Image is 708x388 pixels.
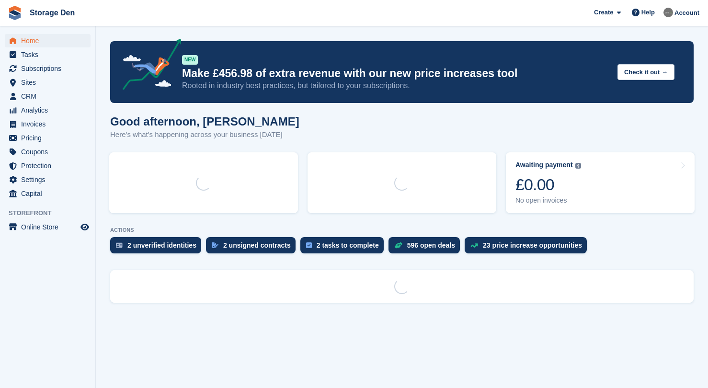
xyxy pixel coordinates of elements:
[5,131,91,145] a: menu
[110,237,206,258] a: 2 unverified identities
[5,173,91,186] a: menu
[515,161,573,169] div: Awaiting payment
[79,221,91,233] a: Preview store
[5,62,91,75] a: menu
[5,90,91,103] a: menu
[26,5,79,21] a: Storage Den
[212,242,218,248] img: contract_signature_icon-13c848040528278c33f63329250d36e43548de30e8caae1d1a13099fd9432cc5.svg
[21,131,79,145] span: Pricing
[575,163,581,169] img: icon-info-grey-7440780725fd019a000dd9b08b2336e03edf1995a4989e88bcd33f0948082b44.svg
[21,103,79,117] span: Analytics
[21,159,79,172] span: Protection
[9,208,95,218] span: Storefront
[110,129,299,140] p: Here's what's happening across your business [DATE]
[21,48,79,61] span: Tasks
[182,80,610,91] p: Rooted in industry best practices, but tailored to your subscriptions.
[110,115,299,128] h1: Good afternoon, [PERSON_NAME]
[21,90,79,103] span: CRM
[515,196,581,205] div: No open invoices
[5,145,91,159] a: menu
[483,241,582,249] div: 23 price increase opportunities
[641,8,655,17] span: Help
[206,237,300,258] a: 2 unsigned contracts
[21,62,79,75] span: Subscriptions
[21,187,79,200] span: Capital
[182,55,198,65] div: NEW
[470,243,478,248] img: price_increase_opportunities-93ffe204e8149a01c8c9dc8f82e8f89637d9d84a8eef4429ea346261dce0b2c0.svg
[594,8,613,17] span: Create
[21,220,79,234] span: Online Store
[182,67,610,80] p: Make £456.98 of extra revenue with our new price increases tool
[317,241,379,249] div: 2 tasks to complete
[674,8,699,18] span: Account
[21,76,79,89] span: Sites
[5,76,91,89] a: menu
[21,145,79,159] span: Coupons
[5,159,91,172] a: menu
[114,39,182,93] img: price-adjustments-announcement-icon-8257ccfd72463d97f412b2fc003d46551f7dbcb40ab6d574587a9cd5c0d94...
[127,241,196,249] div: 2 unverified identities
[21,173,79,186] span: Settings
[5,117,91,131] a: menu
[506,152,695,213] a: Awaiting payment £0.00 No open invoices
[5,187,91,200] a: menu
[5,103,91,117] a: menu
[388,237,465,258] a: 596 open deals
[110,227,694,233] p: ACTIONS
[5,34,91,47] a: menu
[465,237,592,258] a: 23 price increase opportunities
[617,64,674,80] button: Check it out →
[306,242,312,248] img: task-75834270c22a3079a89374b754ae025e5fb1db73e45f91037f5363f120a921f8.svg
[394,242,402,249] img: deal-1b604bf984904fb50ccaf53a9ad4b4a5d6e5aea283cecdc64d6e3604feb123c2.svg
[663,8,673,17] img: Brian Barbour
[21,117,79,131] span: Invoices
[300,237,388,258] a: 2 tasks to complete
[8,6,22,20] img: stora-icon-8386f47178a22dfd0bd8f6a31ec36ba5ce8667c1dd55bd0f319d3a0aa187defe.svg
[21,34,79,47] span: Home
[5,48,91,61] a: menu
[515,175,581,194] div: £0.00
[116,242,123,248] img: verify_identity-adf6edd0f0f0b5bbfe63781bf79b02c33cf7c696d77639b501bdc392416b5a36.svg
[223,241,291,249] div: 2 unsigned contracts
[5,220,91,234] a: menu
[407,241,455,249] div: 596 open deals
